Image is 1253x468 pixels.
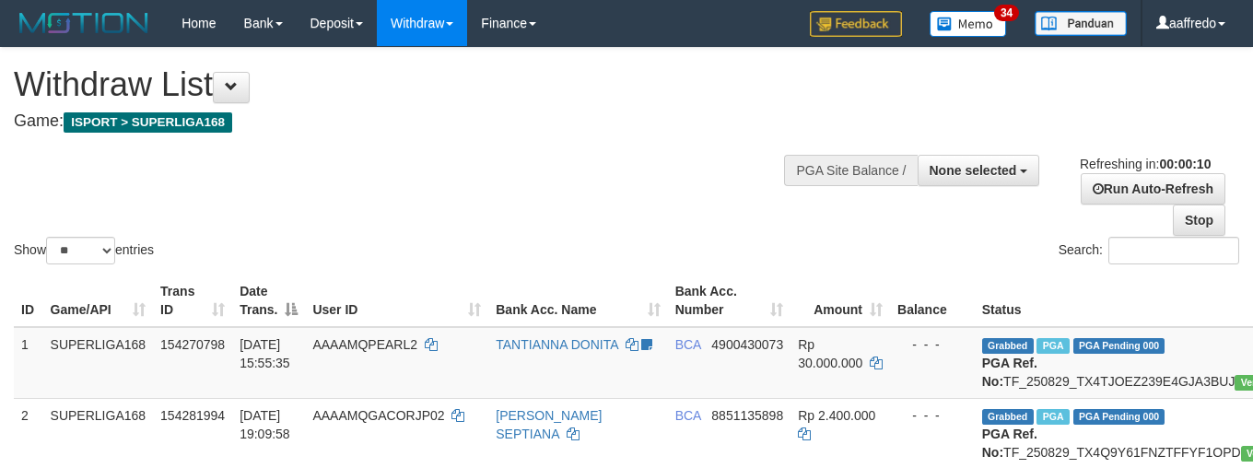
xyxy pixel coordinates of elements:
[790,275,890,327] th: Amount: activate to sort column ascending
[1080,157,1211,171] span: Refreshing in:
[232,275,305,327] th: Date Trans.: activate to sort column descending
[64,112,232,133] span: ISPORT > SUPERLIGA168
[1173,205,1225,236] a: Stop
[43,327,154,399] td: SUPERLIGA168
[982,356,1037,389] b: PGA Ref. No:
[14,66,817,103] h1: Withdraw List
[890,275,975,327] th: Balance
[668,275,791,327] th: Bank Acc. Number: activate to sort column ascending
[1035,11,1127,36] img: panduan.png
[240,337,290,370] span: [DATE] 15:55:35
[240,408,290,441] span: [DATE] 19:09:58
[153,275,232,327] th: Trans ID: activate to sort column ascending
[1073,338,1165,354] span: PGA Pending
[711,408,783,423] span: Copy 8851135898 to clipboard
[312,408,444,423] span: AAAAMQGACORJP02
[160,408,225,423] span: 154281994
[994,5,1019,21] span: 34
[798,408,875,423] span: Rp 2.400.000
[930,11,1007,37] img: Button%20Memo.svg
[930,163,1017,178] span: None selected
[496,408,602,441] a: [PERSON_NAME] SEPTIANA
[1159,157,1211,171] strong: 00:00:10
[14,112,817,131] h4: Game:
[982,427,1037,460] b: PGA Ref. No:
[312,337,417,352] span: AAAAMQPEARL2
[784,155,917,186] div: PGA Site Balance /
[675,337,701,352] span: BCA
[43,275,154,327] th: Game/API: activate to sort column ascending
[488,275,667,327] th: Bank Acc. Name: activate to sort column ascending
[798,337,862,370] span: Rp 30.000.000
[1081,173,1225,205] a: Run Auto-Refresh
[675,408,701,423] span: BCA
[1036,409,1069,425] span: Marked by aafnonsreyleab
[982,338,1034,354] span: Grabbed
[1073,409,1165,425] span: PGA Pending
[305,275,488,327] th: User ID: activate to sort column ascending
[1108,237,1239,264] input: Search:
[160,337,225,352] span: 154270798
[1059,237,1239,264] label: Search:
[46,237,115,264] select: Showentries
[14,327,43,399] td: 1
[14,237,154,264] label: Show entries
[982,409,1034,425] span: Grabbed
[897,406,967,425] div: - - -
[711,337,783,352] span: Copy 4900430073 to clipboard
[1036,338,1069,354] span: Marked by aafmaleo
[496,337,618,352] a: TANTIANNA DONITA
[810,11,902,37] img: Feedback.jpg
[897,335,967,354] div: - - -
[14,9,154,37] img: MOTION_logo.png
[14,275,43,327] th: ID
[918,155,1040,186] button: None selected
